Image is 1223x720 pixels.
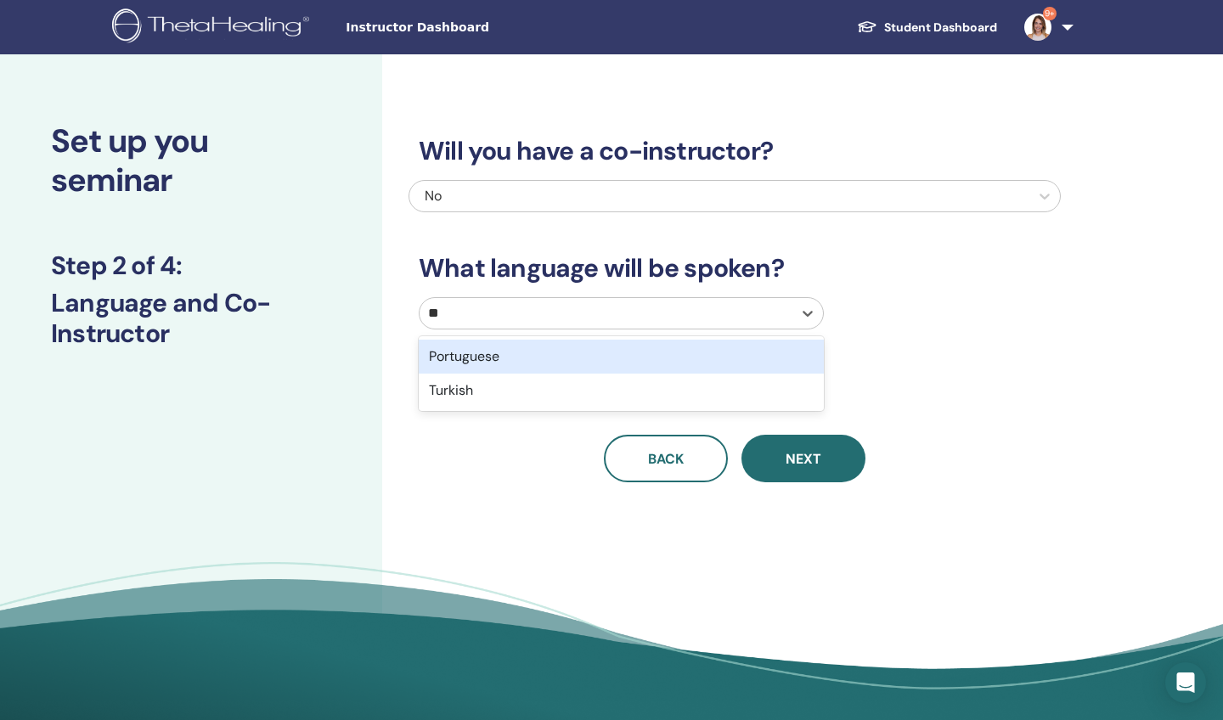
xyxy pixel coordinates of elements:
[419,340,824,374] div: Portuguese
[843,12,1011,43] a: Student Dashboard
[51,250,331,281] h3: Step 2 of 4 :
[1024,14,1051,41] img: default.jpg
[112,8,315,47] img: logo.png
[604,435,728,482] button: Back
[741,435,865,482] button: Next
[1165,662,1206,703] div: Open Intercom Messenger
[419,374,824,408] div: Turkish
[1043,7,1057,20] span: 9+
[786,450,821,468] span: Next
[51,288,331,349] h3: Language and Co-Instructor
[648,450,684,468] span: Back
[51,122,331,200] h2: Set up you seminar
[425,187,442,205] span: No
[857,20,877,34] img: graduation-cap-white.svg
[346,19,600,37] span: Instructor Dashboard
[409,253,1061,284] h3: What language will be spoken?
[409,136,1061,166] h3: Will you have a co-instructor?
